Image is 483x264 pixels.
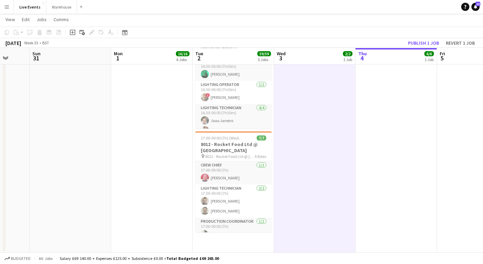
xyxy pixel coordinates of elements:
span: Edit [22,16,30,23]
app-job-card: 17:00-00:00 (7h) (Wed)7/78012 - Rocket Food Ltd @ [GEOGRAPHIC_DATA] 8012 - Rocket Food Ltd @ [GEO... [195,131,272,232]
a: View [3,15,18,24]
h3: 8012 - Rocket Food Ltd @ [GEOGRAPHIC_DATA] [195,141,272,153]
div: Salary £69 140.00 + Expenses £125.00 + Subsistence £0.00 = [60,256,219,261]
span: View [5,16,15,23]
span: 2/2 [343,51,352,56]
span: Tue [195,50,203,57]
span: Thu [358,50,367,57]
span: 16/16 [176,51,190,56]
span: 6/6 [424,51,434,56]
span: Fri [440,50,445,57]
app-card-role: Lighting Operator1/116:30-00:00 (7h30m)![PERSON_NAME] [195,81,272,104]
a: 22 [471,3,480,11]
div: 1 Job [343,57,352,62]
span: 4 [357,54,367,62]
span: 17:00-00:00 (7h) (Wed) [201,135,239,141]
a: Jobs [34,15,49,24]
span: Total Budgeted £69 265.00 [166,256,219,261]
span: 3 [276,54,286,62]
app-job-card: 16:30-00:00 (7h30m) (Wed)18/188204 - Some Bright Spark @ National Gallery 8204 - Some Bright Spar... [195,28,272,129]
button: Warehouse [46,0,77,14]
span: All jobs [37,256,54,261]
span: Mon [114,50,123,57]
span: ! [206,93,210,97]
app-card-role: Crew Chief1/116:30-00:00 (7h30m)[PERSON_NAME] [195,58,272,81]
span: Jobs [36,16,47,23]
span: 8012 - Rocket Food Ltd @ [GEOGRAPHIC_DATA] [205,154,255,159]
button: Publish 1 job [405,39,442,47]
span: 6 Roles [255,154,266,159]
button: Revert 1 job [443,39,478,47]
div: 5 Jobs [258,57,271,62]
button: Budgeted [3,255,32,262]
app-card-role: Lighting Technician2/217:00-00:00 (7h)[PERSON_NAME][PERSON_NAME] [195,185,272,218]
div: BST [42,40,49,45]
div: [DATE] [5,40,21,46]
app-card-role: Crew Chief1/117:00-00:00 (7h)[PERSON_NAME] [195,161,272,185]
span: Comms [54,16,69,23]
span: Budgeted [11,256,31,261]
app-card-role: Lighting Technician4/416:30-00:00 (7h30m)Joao Janeiro[PERSON_NAME] [195,104,272,157]
button: Live Events [14,0,46,14]
span: Week 35 [22,40,40,45]
span: 2 [194,54,203,62]
span: 1 [113,54,123,62]
app-card-role: Production Coordinator1/117:00-00:00 (7h)[PERSON_NAME] [195,218,272,241]
div: 1 Job [425,57,434,62]
div: 4 Jobs [176,57,189,62]
span: Wed [277,50,286,57]
a: Edit [19,15,32,24]
span: 31 [31,54,41,62]
span: Sun [32,50,41,57]
span: 5 [439,54,445,62]
a: Comms [51,15,72,24]
span: 7/7 [257,135,266,141]
span: 59/59 [257,51,271,56]
span: 22 [476,2,480,6]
